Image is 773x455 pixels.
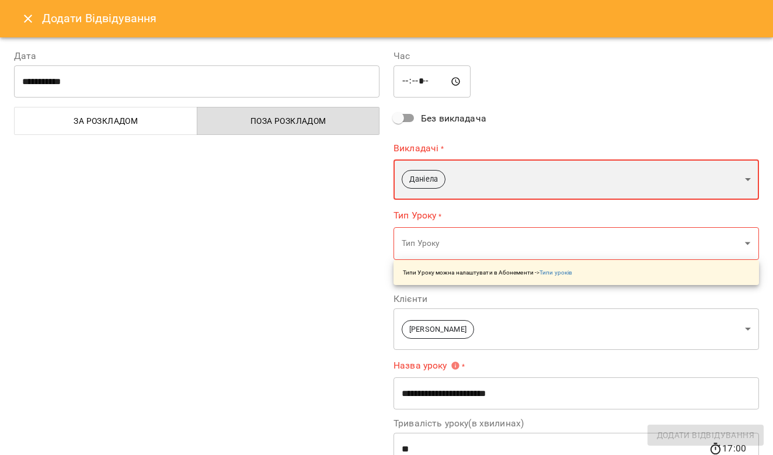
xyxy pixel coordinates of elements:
[394,227,759,260] div: Тип Уроку
[402,238,740,249] p: Тип Уроку
[197,107,380,135] button: Поза розкладом
[394,308,759,350] div: [PERSON_NAME]
[42,9,157,27] h6: Додати Відвідування
[14,51,379,61] label: Дата
[451,361,460,370] svg: Вкажіть назву уроку або виберіть клієнтів
[402,174,445,185] span: Даніела
[14,5,42,33] button: Close
[14,107,197,135] button: За розкладом
[403,268,572,277] p: Типи Уроку можна налаштувати в Абонементи ->
[394,294,759,304] label: Клієнти
[394,159,759,200] div: Даніела
[539,269,572,276] a: Типи уроків
[402,324,473,335] span: [PERSON_NAME]
[22,114,190,128] span: За розкладом
[394,51,759,61] label: Час
[204,114,373,128] span: Поза розкладом
[394,419,759,428] label: Тривалість уроку(в хвилинах)
[421,112,486,126] span: Без викладача
[394,209,759,223] label: Тип Уроку
[394,141,759,155] label: Викладачі
[394,361,460,370] span: Назва уроку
